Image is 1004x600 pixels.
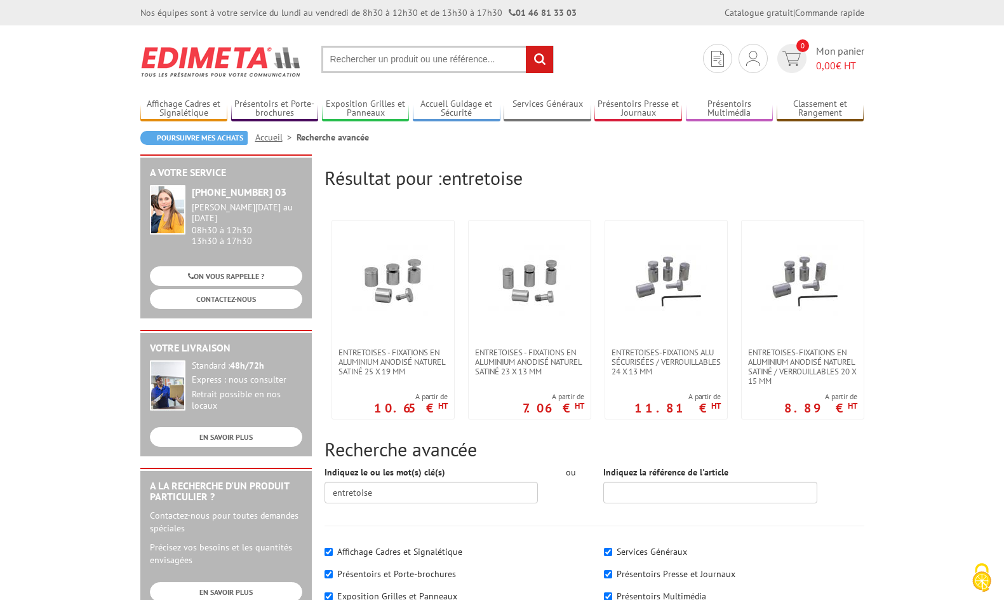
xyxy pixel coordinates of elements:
[230,360,264,371] strong: 48h/72h
[526,46,553,73] input: rechercher
[746,51,760,66] img: devis rapide
[150,541,302,566] p: Précisez vos besoins et les quantités envisagées
[604,548,612,556] input: Services Généraux
[192,389,302,412] div: Retrait possible en nos locaux
[816,59,836,72] span: 0,00
[594,99,682,119] a: Présentoirs Presse et Journaux
[816,58,864,73] span: € HT
[140,99,228,119] a: Affichage Cadres et Signalétique
[150,266,302,286] a: ON VOUS RAPPELLE ?
[575,400,584,411] sup: HT
[338,348,448,376] span: Entretoises - fixations en aluminium anodisé naturel satiné 25 x 19 mm
[192,202,302,246] div: 08h30 à 12h30 13h30 à 17h30
[150,360,185,411] img: widget-livraison.jpg
[523,392,584,402] span: A partir de
[725,7,793,18] a: Catalogue gratuit
[725,6,864,19] div: |
[413,99,500,119] a: Accueil Guidage et Sécurité
[774,44,864,73] a: devis rapide 0 Mon panier 0,00€ HT
[782,51,801,66] img: devis rapide
[605,348,727,376] a: Entretoises-Fixations alu sécurisées / verrouillables 24 x 13 mm
[625,240,707,322] img: Entretoises-Fixations alu sécurisées / verrouillables 24 x 13 mm
[469,348,591,376] a: Entretoises - fixations en aluminium anodisé naturel satiné 23 x 13 mm
[150,509,302,535] p: Contactez-nous pour toutes demandes spéciales
[150,481,302,503] h2: A la recherche d'un produit particulier ?
[374,404,448,412] p: 10.65 €
[475,348,584,376] span: Entretoises - fixations en aluminium anodisé naturel satiné 23 x 13 mm
[438,400,448,411] sup: HT
[325,466,445,479] label: Indiquez le ou les mot(s) clé(s)
[297,131,369,144] li: Recherche avancée
[192,202,302,224] div: [PERSON_NAME][DATE] au [DATE]
[557,466,584,479] div: ou
[325,167,864,188] h2: Résultat pour :
[488,240,571,322] img: Entretoises - fixations en aluminium anodisé naturel satiné 23 x 13 mm
[796,39,809,52] span: 0
[332,348,454,376] a: Entretoises - fixations en aluminium anodisé naturel satiné 25 x 19 mm
[321,46,554,73] input: Rechercher un produit ou une référence...
[150,289,302,309] a: CONTACTEZ-NOUS
[603,466,728,479] label: Indiquez la référence de l'article
[748,348,857,386] span: Entretoises-Fixations en aluminium anodisé naturel satiné / verrouillables 20 x 15 mm
[150,427,302,447] a: EN SAVOIR PLUS
[150,343,302,354] h2: Votre livraison
[374,392,448,402] span: A partir de
[140,6,577,19] div: Nos équipes sont à votre service du lundi au vendredi de 8h30 à 12h30 et de 13h30 à 17h30
[140,131,248,145] a: Poursuivre mes achats
[322,99,410,119] a: Exposition Grilles et Panneaux
[634,404,721,412] p: 11.81 €
[960,557,1004,600] button: Cookies (fenêtre modale)
[848,400,857,411] sup: HT
[337,568,456,580] label: Présentoirs et Porte-brochures
[509,7,577,18] strong: 01 46 81 33 03
[192,374,302,386] div: Express : nous consulter
[325,570,333,578] input: Présentoirs et Porte-brochures
[777,99,864,119] a: Classement et Rangement
[711,400,721,411] sup: HT
[192,360,302,372] div: Standard :
[761,240,844,322] img: Entretoises-Fixations en aluminium anodisé naturel satiné / verrouillables 20 x 15 mm
[325,439,864,460] h2: Recherche avancée
[442,165,523,190] span: entretoise
[784,392,857,402] span: A partir de
[634,392,721,402] span: A partir de
[795,7,864,18] a: Commande rapide
[617,568,735,580] label: Présentoirs Presse et Journaux
[604,570,612,578] input: Présentoirs Presse et Journaux
[784,404,857,412] p: 8.89 €
[140,38,302,85] img: Edimeta
[352,240,434,322] img: Entretoises - fixations en aluminium anodisé naturel satiné 25 x 19 mm
[325,548,333,556] input: Affichage Cadres et Signalétique
[742,348,864,386] a: Entretoises-Fixations en aluminium anodisé naturel satiné / verrouillables 20 x 15 mm
[612,348,721,376] span: Entretoises-Fixations alu sécurisées / verrouillables 24 x 13 mm
[711,51,724,67] img: devis rapide
[504,99,591,119] a: Services Généraux
[686,99,773,119] a: Présentoirs Multimédia
[150,167,302,179] h2: A votre service
[966,562,998,594] img: Cookies (fenêtre modale)
[231,99,319,119] a: Présentoirs et Porte-brochures
[337,546,462,557] label: Affichage Cadres et Signalétique
[816,44,864,73] span: Mon panier
[192,186,286,198] strong: [PHONE_NUMBER] 03
[255,132,297,143] a: Accueil
[523,404,584,412] p: 7.06 €
[617,546,687,557] label: Services Généraux
[150,185,185,235] img: widget-service.jpg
